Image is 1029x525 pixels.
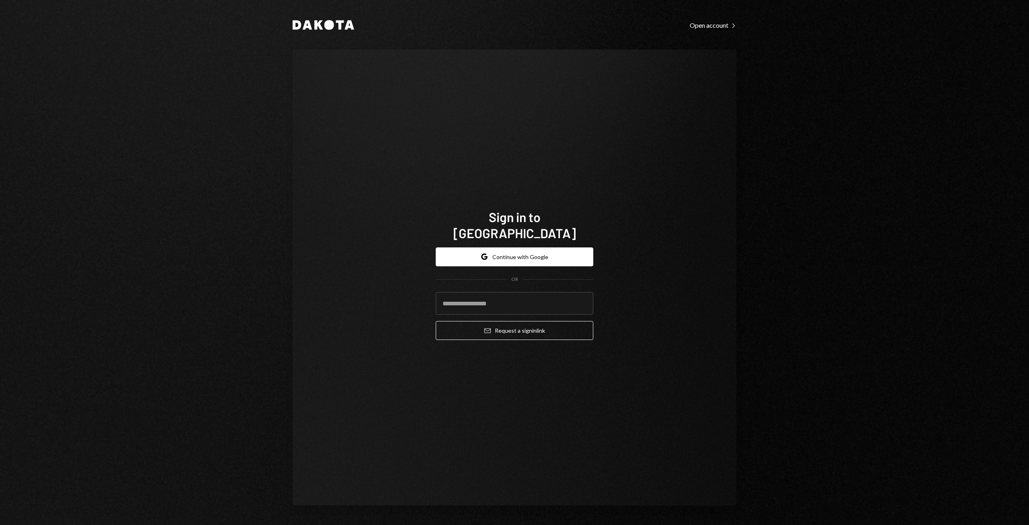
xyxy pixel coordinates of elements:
[690,21,736,29] a: Open account
[436,209,593,241] h1: Sign in to [GEOGRAPHIC_DATA]
[511,276,518,283] div: OR
[577,299,587,308] keeper-lock: Open Keeper Popup
[436,247,593,266] button: Continue with Google
[436,321,593,340] button: Request a signinlink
